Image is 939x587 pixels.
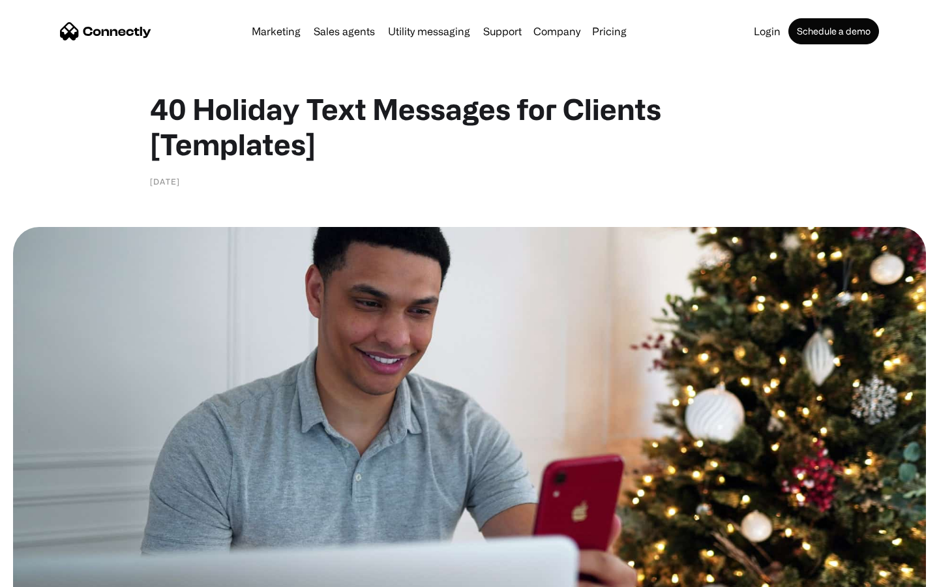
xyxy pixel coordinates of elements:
a: Support [478,26,527,37]
ul: Language list [26,564,78,582]
div: [DATE] [150,175,180,188]
aside: Language selected: English [13,564,78,582]
a: Sales agents [308,26,380,37]
a: Utility messaging [383,26,475,37]
a: Marketing [246,26,306,37]
a: Schedule a demo [788,18,879,44]
div: Company [533,22,580,40]
a: Pricing [587,26,632,37]
a: home [60,22,151,41]
div: Company [529,22,584,40]
h1: 40 Holiday Text Messages for Clients [Templates] [150,91,789,162]
a: Login [749,26,786,37]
